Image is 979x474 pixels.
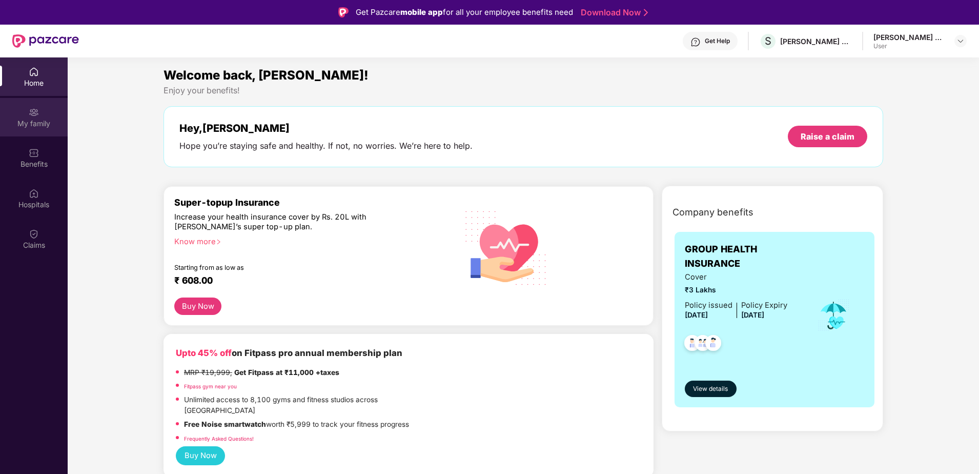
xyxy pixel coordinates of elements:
[184,383,237,389] a: Fitpass gym near you
[338,7,349,17] img: Logo
[685,242,807,271] span: GROUP HEALTH INSURANCE
[174,298,221,315] button: Buy Now
[179,122,473,134] div: Hey, [PERSON_NAME]
[29,148,39,158] img: svg+xml;base64,PHN2ZyBpZD0iQmVuZWZpdHMiIHhtbG5zPSJodHRwOi8vd3d3LnczLm9yZy8yMDAwL3N2ZyIgd2lkdGg9Ij...
[956,37,965,45] img: svg+xml;base64,PHN2ZyBpZD0iRHJvcGRvd24tMzJ4MzIiIHhtbG5zPSJodHRwOi8vd3d3LnczLm9yZy8yMDAwL3N2ZyIgd2...
[873,32,945,42] div: [PERSON_NAME] Ram
[164,68,369,83] span: Welcome back, [PERSON_NAME]!
[29,67,39,77] img: svg+xml;base64,PHN2ZyBpZD0iSG9tZSIgeG1sbnM9Imh0dHA6Ly93d3cudzMub3JnLzIwMDAvc3ZnIiB3aWR0aD0iMjAiIG...
[184,419,409,430] p: worth ₹5,999 to track your fitness progress
[176,348,232,358] b: Upto 45% off
[174,212,403,232] div: Increase your health insurance cover by Rs. 20L with [PERSON_NAME]’s super top-up plan.
[563,346,625,365] img: fppp.png
[801,131,854,142] div: Raise a claim
[685,381,737,397] button: View details
[581,7,645,18] a: Download Now
[356,6,573,18] div: Get Pazcare for all your employee benefits need
[184,436,254,442] a: Frequently Asked Questions!
[644,7,648,18] img: Stroke
[817,299,850,332] img: icon
[680,332,705,357] img: svg+xml;base64,PHN2ZyB4bWxucz0iaHR0cDovL3d3dy53My5vcmcvMjAwMC9zdmciIHdpZHRoPSI0OC45NDMiIGhlaWdodD...
[174,197,447,208] div: Super-topup Insurance
[176,348,402,358] b: on Fitpass pro annual membership plan
[685,271,787,283] span: Cover
[822,243,849,270] img: insurerLogo
[176,446,225,465] button: Buy Now
[690,332,716,357] img: svg+xml;base64,PHN2ZyB4bWxucz0iaHR0cDovL3d3dy53My5vcmcvMjAwMC9zdmciIHdpZHRoPSI0OC45MTUiIGhlaWdodD...
[184,394,447,417] p: Unlimited access to 8,100 gyms and fitness studios across [GEOGRAPHIC_DATA]
[184,368,232,377] del: MRP ₹19,999,
[179,141,473,151] div: Hope you’re staying safe and healthy. If not, no worries. We’re here to help.
[693,384,728,394] span: View details
[164,85,883,96] div: Enjoy your benefits!
[216,239,221,245] span: right
[701,332,726,357] img: svg+xml;base64,PHN2ZyB4bWxucz0iaHR0cDovL3d3dy53My5vcmcvMjAwMC9zdmciIHdpZHRoPSI0OC45NDMiIGhlaWdodD...
[174,237,441,244] div: Know more
[780,36,852,46] div: [PERSON_NAME] CONSULTANTS P LTD
[447,367,519,439] img: fpp.png
[184,420,266,428] strong: Free Noise smartwatch
[29,107,39,117] img: svg+xml;base64,PHN2ZyB3aWR0aD0iMjAiIGhlaWdodD0iMjAiIHZpZXdCb3g9IjAgMCAyMCAyMCIgZmlsbD0ibm9uZSIgeG...
[741,311,764,319] span: [DATE]
[685,311,708,319] span: [DATE]
[672,205,753,220] span: Company benefits
[765,35,771,47] span: S
[705,37,730,45] div: Get Help
[873,42,945,50] div: User
[685,285,787,296] span: ₹3 Lakhs
[690,37,701,47] img: svg+xml;base64,PHN2ZyBpZD0iSGVscC0zMngzMiIgeG1sbnM9Imh0dHA6Ly93d3cudzMub3JnLzIwMDAvc3ZnIiB3aWR0aD...
[741,300,787,311] div: Policy Expiry
[29,188,39,199] img: svg+xml;base64,PHN2ZyBpZD0iSG9zcGl0YWxzIiB4bWxucz0iaHR0cDovL3d3dy53My5vcmcvMjAwMC9zdmciIHdpZHRoPS...
[234,368,339,377] strong: Get Fitpass at ₹11,000 +taxes
[400,7,443,17] strong: mobile app
[685,300,732,311] div: Policy issued
[457,197,555,297] img: svg+xml;base64,PHN2ZyB4bWxucz0iaHR0cDovL3d3dy53My5vcmcvMjAwMC9zdmciIHhtbG5zOnhsaW5rPSJodHRwOi8vd3...
[614,197,643,216] img: b5dec4f62d2307b9de63beb79f102df3.png
[174,264,404,271] div: Starting from as low as
[12,34,79,48] img: New Pazcare Logo
[29,229,39,239] img: svg+xml;base64,PHN2ZyBpZD0iQ2xhaW0iIHhtbG5zPSJodHRwOi8vd3d3LnczLm9yZy8yMDAwL3N2ZyIgd2lkdGg9IjIwIi...
[174,275,437,287] div: ₹ 608.00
